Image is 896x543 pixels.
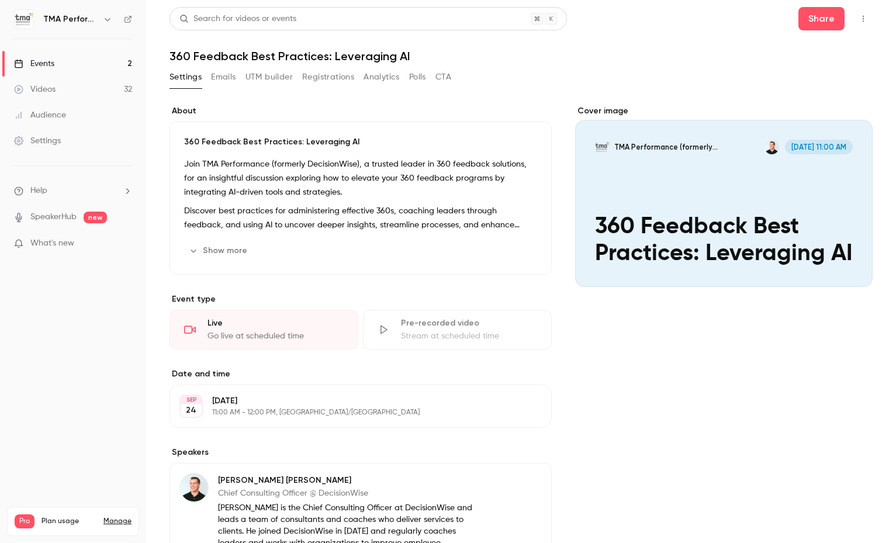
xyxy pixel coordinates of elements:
[575,105,873,117] label: Cover image
[184,136,537,148] p: 360 Feedback Best Practices: Leveraging AI
[15,10,33,29] img: TMA Performance (formerly DecisionWise)
[435,68,451,87] button: CTA
[41,517,96,526] span: Plan usage
[184,157,537,199] p: Join TMA Performance (formerly DecisionWise), a trusted leader in 360 feedback solutions, for an ...
[364,68,400,87] button: Analytics
[30,185,47,197] span: Help
[14,185,132,197] li: help-dropdown-opener
[169,68,202,87] button: Settings
[118,238,132,249] iframe: Noticeable Trigger
[14,84,56,95] div: Videos
[103,517,132,526] a: Manage
[207,330,344,342] div: Go live at scheduled time
[169,49,873,63] h1: 360 Feedback Best Practices: Leveraging AI
[14,58,54,70] div: Events
[211,68,236,87] button: Emails
[180,473,208,502] img: Charles Rogel
[84,212,107,223] span: new
[575,105,873,287] section: Cover image
[181,396,202,404] div: SEP
[212,408,490,417] p: 11:00 AM - 12:00 PM, [GEOGRAPHIC_DATA]/[GEOGRAPHIC_DATA]
[169,293,552,305] p: Event type
[302,68,354,87] button: Registrations
[184,204,537,232] p: Discover best practices for administering effective 360s, coaching leaders through feedback, and ...
[212,395,490,407] p: [DATE]
[43,13,98,25] h6: TMA Performance (formerly DecisionWise)
[409,68,426,87] button: Polls
[186,404,196,416] p: 24
[218,487,476,499] p: Chief Consulting Officer @ DecisionWise
[798,7,845,30] button: Share
[207,317,344,329] div: Live
[169,447,552,458] label: Speakers
[15,514,34,528] span: Pro
[401,317,537,329] div: Pre-recorded video
[169,310,358,350] div: LiveGo live at scheduled time
[30,237,74,250] span: What's new
[179,13,296,25] div: Search for videos or events
[401,330,537,342] div: Stream at scheduled time
[169,368,552,380] label: Date and time
[363,310,552,350] div: Pre-recorded videoStream at scheduled time
[169,105,552,117] label: About
[30,211,77,223] a: SpeakerHub
[14,135,61,147] div: Settings
[218,475,476,486] p: [PERSON_NAME] [PERSON_NAME]
[14,109,66,121] div: Audience
[245,68,293,87] button: UTM builder
[184,241,254,260] button: Show more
